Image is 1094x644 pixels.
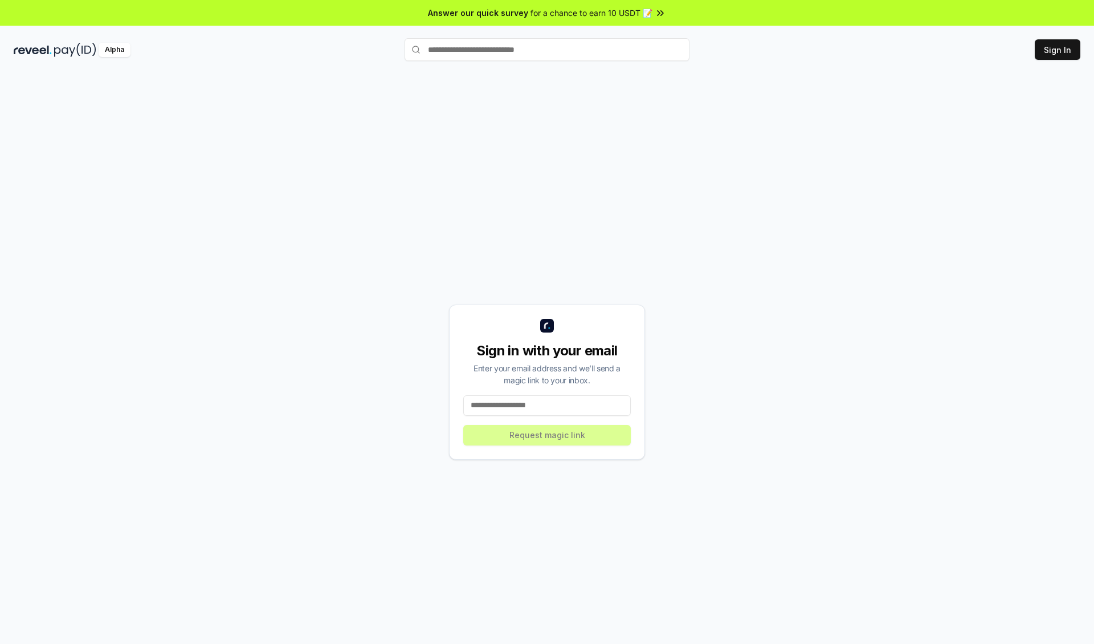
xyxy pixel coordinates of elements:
span: Answer our quick survey [428,7,528,19]
img: logo_small [540,319,554,333]
span: for a chance to earn 10 USDT 📝 [530,7,652,19]
button: Sign In [1035,39,1080,60]
div: Enter your email address and we’ll send a magic link to your inbox. [463,362,631,386]
img: reveel_dark [14,43,52,57]
div: Sign in with your email [463,342,631,360]
img: pay_id [54,43,96,57]
div: Alpha [99,43,130,57]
